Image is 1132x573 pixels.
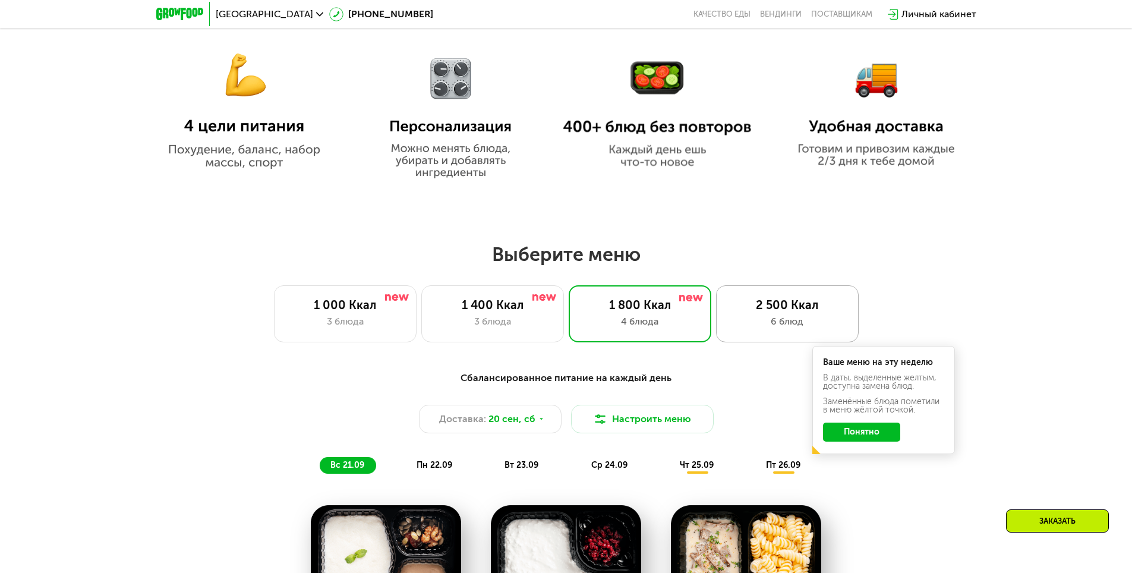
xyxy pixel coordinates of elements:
[680,460,714,470] span: чт 25.09
[329,7,433,21] a: [PHONE_NUMBER]
[591,460,628,470] span: ср 24.09
[823,358,944,367] div: Ваше меню на эту неделю
[286,314,404,329] div: 3 блюда
[434,298,551,312] div: 1 400 Ккал
[581,314,699,329] div: 4 блюда
[901,7,976,21] div: Личный кабинет
[729,314,846,329] div: 6 блюд
[693,10,751,19] a: Качество еды
[823,423,900,442] button: Понятно
[330,460,364,470] span: вс 21.09
[38,243,1094,266] h2: Выберите меню
[766,460,800,470] span: пт 26.09
[216,10,313,19] span: [GEOGRAPHIC_DATA]
[823,398,944,414] div: Заменённые блюда пометили в меню жёлтой точкой.
[581,298,699,312] div: 1 800 Ккал
[729,298,846,312] div: 2 500 Ккал
[488,412,535,426] span: 20 сен, сб
[1006,509,1109,533] div: Заказать
[504,460,538,470] span: вт 23.09
[760,10,802,19] a: Вендинги
[215,371,918,386] div: Сбалансированное питание на каждый день
[571,405,714,433] button: Настроить меню
[811,10,872,19] div: поставщикам
[823,374,944,391] div: В даты, выделенные желтым, доступна замена блюд.
[286,298,404,312] div: 1 000 Ккал
[417,460,452,470] span: пн 22.09
[434,314,551,329] div: 3 блюда
[439,412,486,426] span: Доставка:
